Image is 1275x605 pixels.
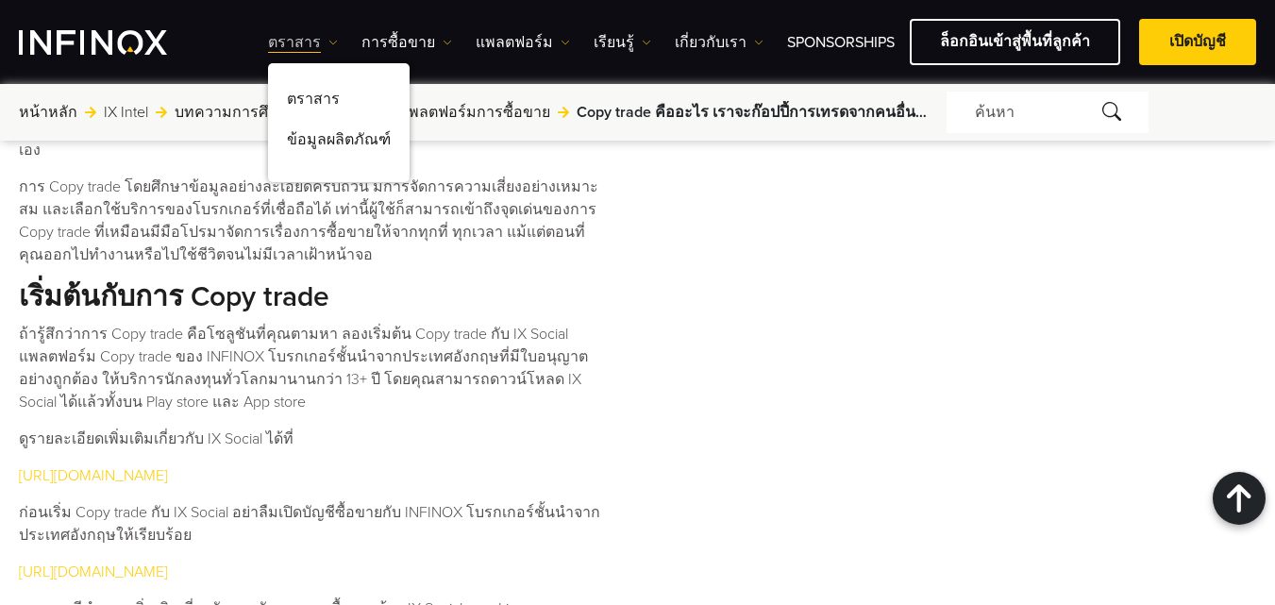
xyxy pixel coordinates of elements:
img: arrow-right [156,107,167,118]
strong: เริ่มต้นกับการ Copy trade [19,279,329,314]
div: ค้นหา [947,92,1149,133]
a: เรียนรู้ [594,31,651,54]
a: หน้าหลัก [19,101,77,124]
a: ล็อกอินเข้าสู่พื้นที่ลูกค้า [910,19,1120,65]
a: การซื้อขาย [361,31,452,54]
a: แพลตฟอร์ม [476,31,570,54]
a: ตราสาร [268,31,338,54]
p: การ Copy trade โดยศึกษาข้อมูลอย่างละเอียดครบถ้วน มีการจัดการความเสี่ยงอย่างเหมาะสม และเลือกใช้บริ... [19,176,600,266]
a: ข้อมูลผลิตภัณฑ์ [268,123,410,163]
a: [URL][DOMAIN_NAME] [19,466,168,485]
a: บทความการศึกษา [175,101,296,124]
a: INFINOX Logo [19,30,211,55]
p: ดูรายละเอียดเพิ่มเติมเกี่ยวกับ IX Social ได้ที่ [19,428,600,450]
p: ถ้ารู้สึกว่าการ Copy trade คือโซลูชันที่คุณตามหา ลองเริ่มต้น Copy trade กับ IX Social แพลตฟอร์ม C... [19,323,600,413]
a: เกี่ยวกับเรา [675,31,763,54]
a: [URL][DOMAIN_NAME] [19,563,168,581]
a: เปิดบัญชี [1139,19,1256,65]
a: Sponsorships [787,31,895,54]
p: ก่อนเริ่ม Copy trade กับ IX Social อย่าลืมเปิดบัญชีซื้อขายกับ INFINOX โบรกเกอร์ชั้นนำจากประเทศอัง... [19,501,600,546]
img: arrow-right [85,107,96,118]
a: คู่มือสำหรับแพลตฟอร์มการซื้อขาย [323,101,550,124]
a: ตราสาร [268,82,410,123]
img: arrow-right [558,107,569,118]
span: Copy trade คืออะไร เราจะก๊อปปี้การเทรดจากคนอื่นได้จริงเหรอ? [577,101,932,124]
a: IX Intel [104,101,148,124]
